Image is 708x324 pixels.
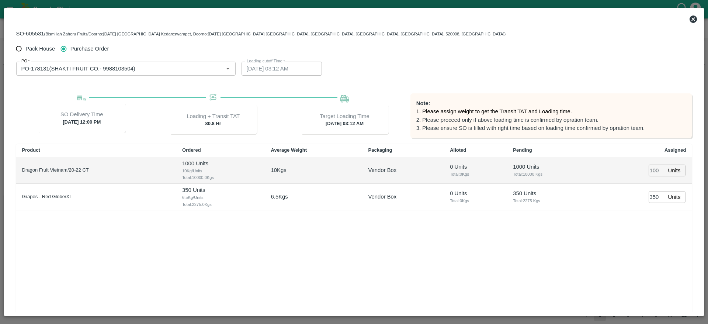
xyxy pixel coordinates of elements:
b: Product [22,147,40,153]
img: Delivery [77,96,86,101]
b: Average Weight [271,147,307,153]
span: Total: 0 Kgs [450,197,501,204]
p: Units [668,166,681,175]
span: Total: 10000 Kgs [513,171,585,177]
label: Loading cutoff Time [247,58,285,64]
label: PO [21,58,30,64]
p: 0 Units [450,163,501,171]
p: 3. Please ensure SO is filled with right time based on loading time confirmed by opration team. [416,124,686,132]
p: Loading + Transit TAT [187,112,240,120]
p: 6.5 Kgs [271,193,288,201]
b: Alloted [450,147,466,153]
span: Purchase Order [70,45,109,53]
button: Open [223,64,233,73]
div: [DATE] 12:00 PM [38,103,126,133]
span: Pack House [25,45,55,53]
span: Total: 2275 Kgs [513,197,585,204]
input: Choose date, selected date is Sep 23, 2025 [242,62,317,76]
input: Select PO [18,64,212,73]
span: 6.5 Kg/Units [182,194,259,201]
span: 10 Kg/Units [182,168,259,174]
td: Grapes - Red Globe/XL [16,184,176,210]
p: 0 Units [450,189,501,197]
input: 0 [649,165,665,176]
span: Total: 0 Kgs [450,171,501,177]
span: Total: 2275.0 Kgs [182,201,259,208]
p: Vendor Box [368,193,397,201]
div: 80.8 Hr [169,105,257,134]
span: Total: 10000.0 Kgs [182,174,259,181]
img: Transit [209,93,218,103]
span: SO-605531 [16,31,44,37]
td: Dragon Fruit Vietnam/20-22 CT [16,157,176,184]
b: Note: [416,100,430,106]
b: Assigned [664,147,686,153]
input: 0 [649,191,665,203]
div: [DATE] 03:12 AM [301,105,388,134]
p: Units [668,193,681,201]
p: 350 Units [182,186,259,194]
div: (Bismillah Zaheru Fruits/Doorno:[DATE] [GEOGRAPHIC_DATA] Kedareswarapet, Doorno:[DATE] [GEOGRAPHI... [16,30,506,38]
p: 10 Kgs [271,166,287,174]
b: Ordered [182,147,201,153]
p: 1. Please assign weight to get the Transit TAT and Loading time. [416,107,686,116]
img: Loading [340,93,349,102]
div: MO-329359 [16,20,506,38]
p: Target Loading Time [320,112,369,120]
b: Pending [513,147,532,153]
p: 1000 Units [182,159,259,168]
p: Vendor Box [368,166,397,174]
p: 2. Please proceed only if above loading time is confirmed by opration team. [416,116,686,124]
p: 350 Units [513,189,585,197]
p: SO Delivery Time [60,110,103,118]
b: Packaging [368,147,392,153]
p: 1000 Units [513,163,585,171]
